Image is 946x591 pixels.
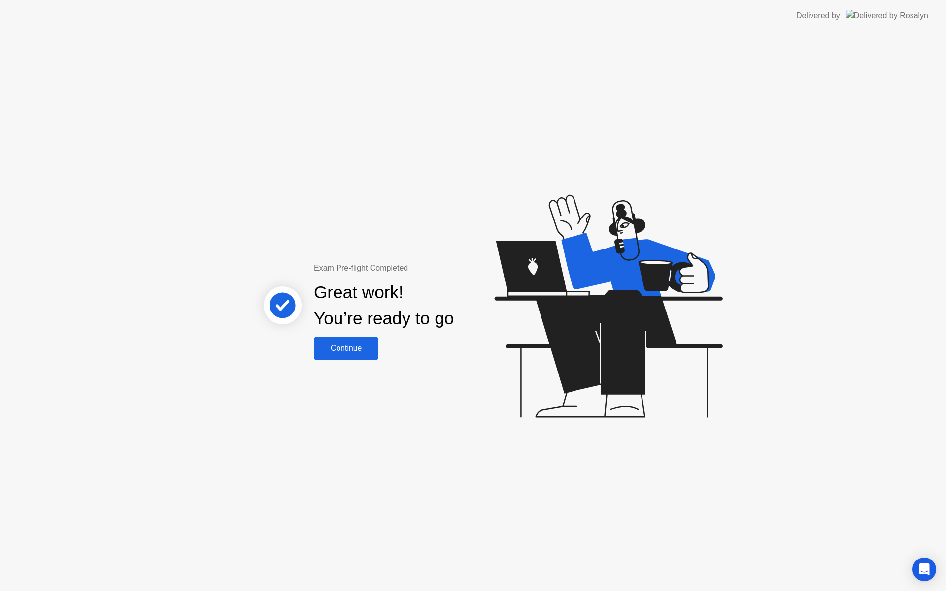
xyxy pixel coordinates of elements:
div: Great work! You’re ready to go [314,280,454,332]
div: Exam Pre-flight Completed [314,262,517,274]
img: Delivered by Rosalyn [846,10,928,21]
div: Delivered by [796,10,840,22]
div: Continue [317,344,375,353]
button: Continue [314,337,378,360]
div: Open Intercom Messenger [912,558,936,581]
